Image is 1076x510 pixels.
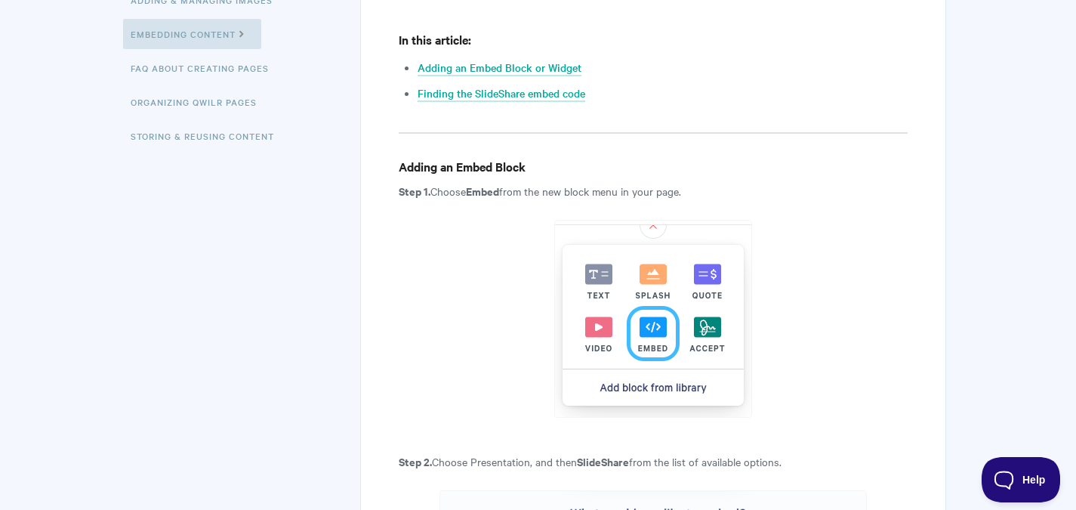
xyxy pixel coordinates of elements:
[577,453,629,469] strong: SlideShare
[131,53,280,83] a: FAQ About Creating Pages
[399,183,430,199] strong: Step 1.
[399,453,907,471] p: Choose Presentation, and then from the list of available options.
[131,121,285,151] a: Storing & Reusing Content
[554,220,752,418] img: file-6aHRB1JMyo.png
[399,182,907,200] p: Choose from the new block menu in your page.
[123,19,261,49] a: Embedding Content
[418,60,581,76] a: Adding an Embed Block or Widget
[982,457,1061,502] iframe: Toggle Customer Support
[399,453,432,469] b: Step 2.
[418,85,585,102] a: Finding the SlideShare embed code
[399,157,907,176] h4: Adding an Embed Block
[131,87,268,117] a: Organizing Qwilr Pages
[466,183,499,199] strong: Embed
[399,30,907,49] h4: In this article:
